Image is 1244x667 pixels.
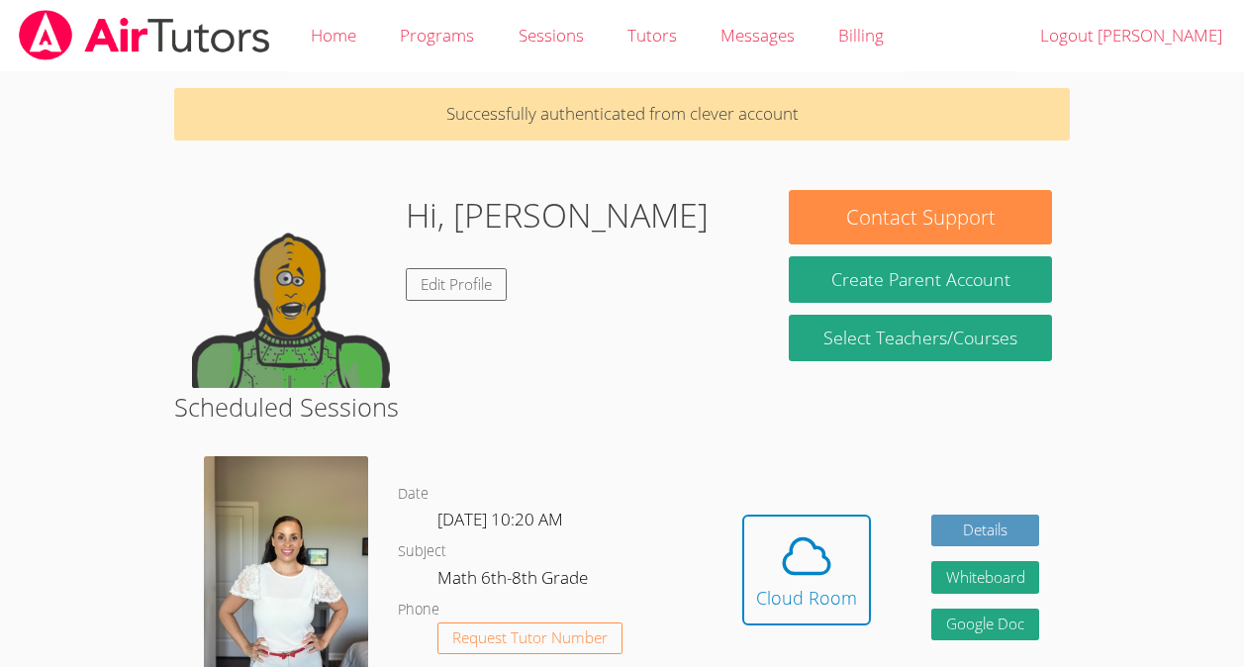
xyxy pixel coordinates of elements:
button: Whiteboard [931,561,1040,594]
dt: Phone [398,598,439,622]
button: Cloud Room [742,515,871,625]
span: [DATE] 10:20 AM [437,508,563,530]
button: Contact Support [789,190,1051,244]
a: Select Teachers/Courses [789,315,1051,361]
a: Edit Profile [406,268,507,301]
dt: Date [398,482,429,507]
p: Successfully authenticated from clever account [174,88,1070,141]
h1: Hi, [PERSON_NAME] [406,190,709,240]
dd: Math 6th-8th Grade [437,564,592,598]
div: Cloud Room [756,584,857,612]
span: Messages [720,24,795,47]
img: airtutors_banner-c4298cdbf04f3fff15de1276eac7730deb9818008684d7c2e4769d2f7ddbe033.png [17,10,272,60]
button: Create Parent Account [789,256,1051,303]
a: Details [931,515,1040,547]
img: default.png [192,190,390,388]
dt: Subject [398,539,446,564]
button: Request Tutor Number [437,622,622,655]
a: Google Doc [931,609,1040,641]
h2: Scheduled Sessions [174,388,1070,426]
span: Request Tutor Number [452,630,608,645]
